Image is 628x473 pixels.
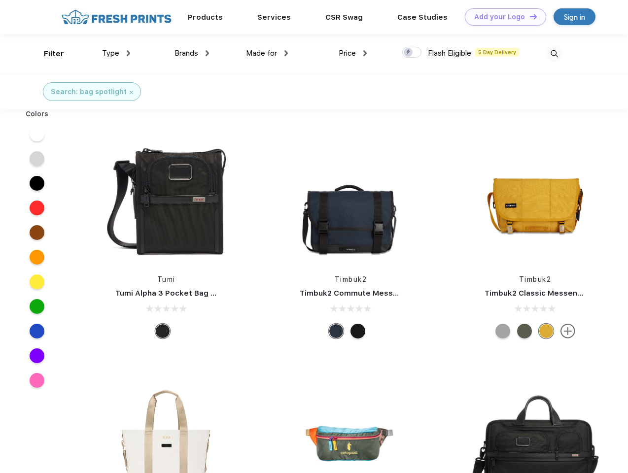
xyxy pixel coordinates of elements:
[285,134,416,265] img: func=resize&h=266
[44,48,64,60] div: Filter
[127,50,130,56] img: dropdown.png
[51,87,127,97] div: Search: bag spotlight
[530,14,537,19] img: DT
[157,275,175,283] a: Tumi
[560,324,575,338] img: more.svg
[485,289,607,298] a: Timbuk2 Classic Messenger Bag
[474,13,525,21] div: Add your Logo
[519,275,552,283] a: Timbuk2
[329,324,344,338] div: Eco Nautical
[155,324,170,338] div: Black
[284,50,288,56] img: dropdown.png
[475,48,519,57] span: 5 Day Delivery
[188,13,223,22] a: Products
[363,50,367,56] img: dropdown.png
[300,289,432,298] a: Timbuk2 Commute Messenger Bag
[339,49,356,58] span: Price
[102,49,119,58] span: Type
[564,11,585,23] div: Sign in
[130,91,133,94] img: filter_cancel.svg
[115,289,231,298] a: Tumi Alpha 3 Pocket Bag Small
[350,324,365,338] div: Eco Black
[554,8,595,25] a: Sign in
[18,109,56,119] div: Colors
[546,46,562,62] img: desktop_search.svg
[206,50,209,56] img: dropdown.png
[174,49,198,58] span: Brands
[101,134,232,265] img: func=resize&h=266
[495,324,510,338] div: Eco Rind Pop
[335,275,367,283] a: Timbuk2
[517,324,532,338] div: Eco Army
[428,49,471,58] span: Flash Eligible
[539,324,554,338] div: Eco Amber
[59,8,174,26] img: fo%20logo%202.webp
[470,134,601,265] img: func=resize&h=266
[246,49,277,58] span: Made for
